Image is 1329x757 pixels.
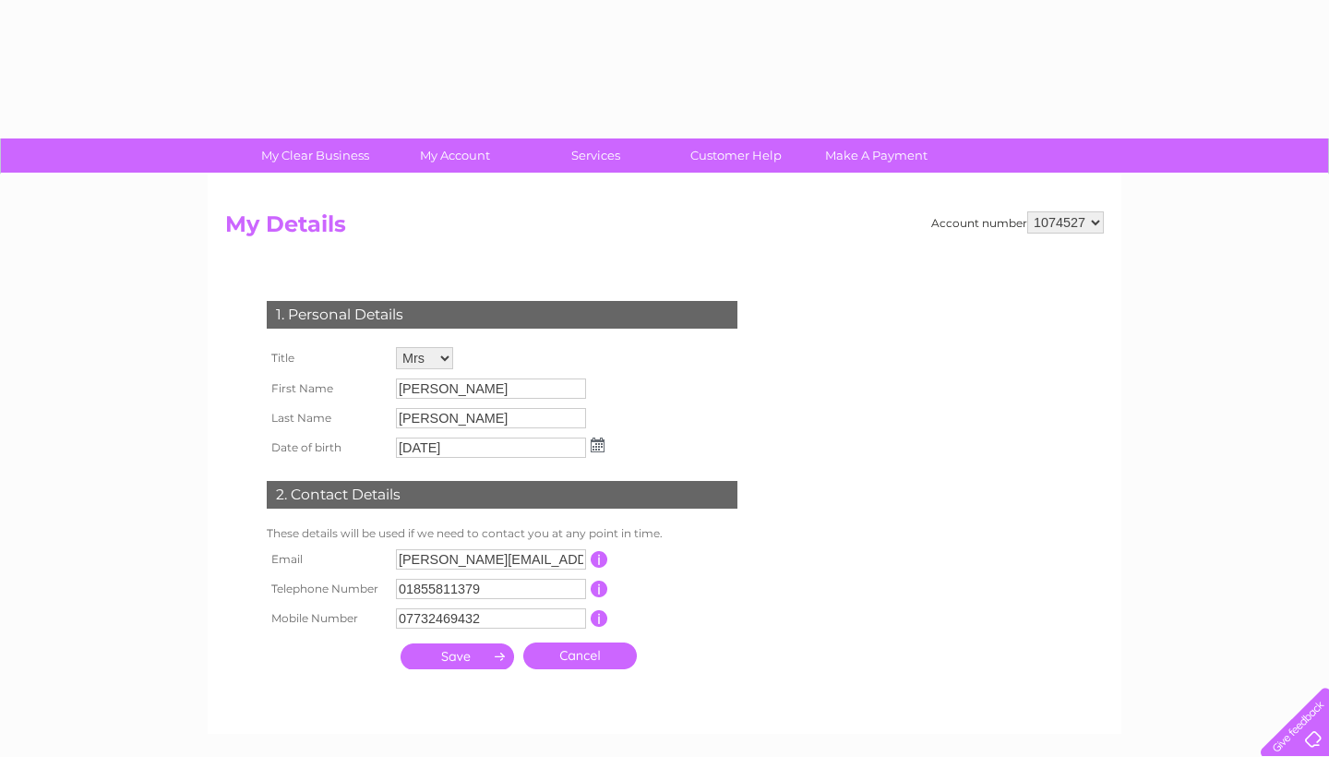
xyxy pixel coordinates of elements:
[262,433,391,463] th: Date of birth
[401,643,514,669] input: Submit
[262,523,742,545] td: These details will be used if we need to contact you at any point in time.
[225,211,1104,246] h2: My Details
[262,403,391,433] th: Last Name
[267,481,737,509] div: 2. Contact Details
[591,438,605,452] img: ...
[262,342,391,374] th: Title
[523,643,637,669] a: Cancel
[520,138,672,173] a: Services
[591,551,608,568] input: Information
[931,211,1104,234] div: Account number
[262,574,391,604] th: Telephone Number
[239,138,391,173] a: My Clear Business
[262,604,391,633] th: Mobile Number
[800,138,952,173] a: Make A Payment
[262,374,391,403] th: First Name
[660,138,812,173] a: Customer Help
[591,581,608,597] input: Information
[267,301,737,329] div: 1. Personal Details
[591,610,608,627] input: Information
[262,545,391,574] th: Email
[379,138,532,173] a: My Account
